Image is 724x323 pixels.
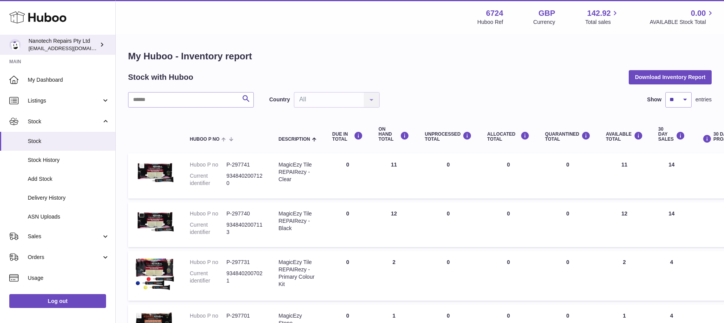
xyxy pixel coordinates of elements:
[278,210,317,232] div: MagicEzy Tile REPAIRezy - Black
[647,96,662,103] label: Show
[269,96,290,103] label: Country
[226,259,263,266] dd: P-297731
[425,131,472,142] div: UNPROCESSED Total
[695,96,712,103] span: entries
[566,210,569,217] span: 0
[650,8,715,26] a: 0.00 AVAILABLE Stock Total
[606,131,643,142] div: AVAILABLE Total
[28,97,101,104] span: Listings
[278,259,317,288] div: MagicEzy Tile REPAIRezy - Primary Colour Kit
[190,137,219,142] span: Huboo P no
[278,137,310,142] span: Description
[28,194,110,202] span: Delivery History
[226,221,263,236] dd: 9348402007113
[417,153,479,199] td: 0
[28,213,110,220] span: ASN Uploads
[417,202,479,247] td: 0
[533,19,555,26] div: Currency
[658,127,685,142] div: 30 DAY SALES
[9,39,21,50] img: info@nanotechrepairs.com
[190,161,226,168] dt: Huboo P no
[190,270,226,284] dt: Current identifier
[136,210,174,232] img: product image
[598,251,651,301] td: 2
[29,45,113,51] span: [EMAIL_ADDRESS][DOMAIN_NAME]
[629,70,712,84] button: Download Inventory Report
[324,202,371,247] td: 0
[332,131,363,142] div: DUE IN TOTAL
[226,172,263,187] dd: 9348402007120
[226,312,263,320] dd: P-297701
[190,210,226,217] dt: Huboo P no
[417,251,479,301] td: 0
[226,161,263,168] dd: P-297741
[226,270,263,284] dd: 9348402007021
[598,153,651,199] td: 11
[278,161,317,183] div: MagicEzy Tile REPAIRezy - Clear
[128,50,712,62] h1: My Huboo - Inventory report
[28,274,110,282] span: Usage
[538,8,555,19] strong: GBP
[651,202,693,247] td: 14
[598,202,651,247] td: 12
[190,259,226,266] dt: Huboo P no
[587,8,611,19] span: 142.92
[651,251,693,301] td: 4
[585,19,619,26] span: Total sales
[566,259,569,265] span: 0
[371,202,417,247] td: 12
[28,118,101,125] span: Stock
[28,175,110,183] span: Add Stock
[479,202,537,247] td: 0
[545,131,591,142] div: QUARANTINED Total
[190,312,226,320] dt: Huboo P no
[486,8,503,19] strong: 6724
[691,8,706,19] span: 0.00
[29,37,98,52] div: Nanotech Repairs Pty Ltd
[487,131,530,142] div: ALLOCATED Total
[190,172,226,187] dt: Current identifier
[28,138,110,145] span: Stock
[324,251,371,301] td: 0
[28,254,101,261] span: Orders
[651,153,693,199] td: 14
[378,127,409,142] div: ON HAND Total
[371,251,417,301] td: 2
[28,76,110,84] span: My Dashboard
[136,161,174,185] img: product image
[585,8,619,26] a: 142.92 Total sales
[479,153,537,199] td: 0
[650,19,715,26] span: AVAILABLE Stock Total
[28,233,101,240] span: Sales
[566,313,569,319] span: 0
[9,294,106,308] a: Log out
[479,251,537,301] td: 0
[190,221,226,236] dt: Current identifier
[128,72,193,82] h2: Stock with Huboo
[566,161,569,168] span: 0
[226,210,263,217] dd: P-297740
[28,156,110,164] span: Stock History
[371,153,417,199] td: 11
[136,259,174,291] img: product image
[324,153,371,199] td: 0
[478,19,503,26] div: Huboo Ref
